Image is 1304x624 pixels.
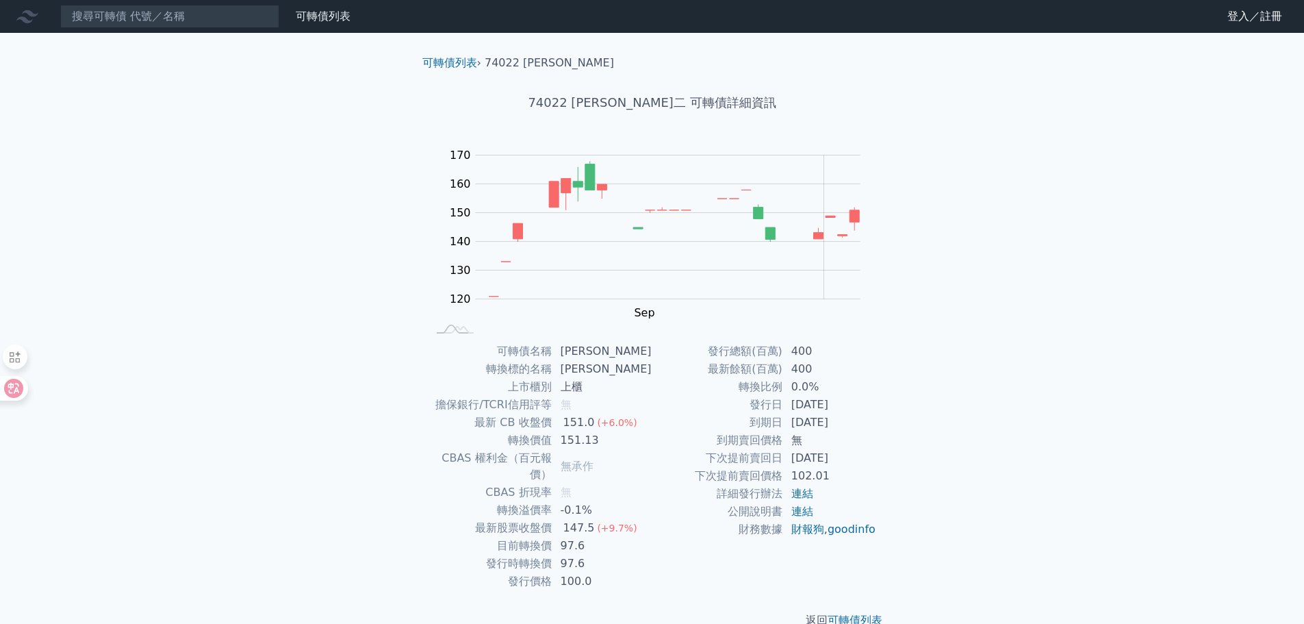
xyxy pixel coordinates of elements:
[652,467,783,485] td: 下次提前賣回價格
[552,501,652,519] td: -0.1%
[428,449,552,484] td: CBAS 權利金（百元報價）
[561,520,598,536] div: 147.5
[791,505,813,518] a: 連結
[485,55,614,71] li: 74022 [PERSON_NAME]
[428,396,552,414] td: 擔保銀行/TCRI信用評等
[783,414,877,432] td: [DATE]
[428,360,552,378] td: 轉換標的名稱
[561,460,593,473] span: 無承作
[450,206,471,219] tspan: 150
[428,555,552,573] td: 發行時轉換價
[428,432,552,449] td: 轉換價值
[428,573,552,590] td: 發行價格
[60,5,279,28] input: 搜尋可轉債 代號／名稱
[652,414,783,432] td: 到期日
[597,523,637,534] span: (+9.7%)
[652,449,783,467] td: 下次提前賣回日
[450,264,471,277] tspan: 130
[652,432,783,449] td: 到期賣回價格
[428,414,552,432] td: 最新 CB 收盤價
[783,432,877,449] td: 無
[411,93,893,112] h1: 74022 [PERSON_NAME]二 可轉債詳細資訊
[552,432,652,449] td: 151.13
[552,537,652,555] td: 97.6
[1216,5,1293,27] a: 登入／註冊
[422,55,481,71] li: ›
[428,537,552,555] td: 目前轉換價
[783,449,877,467] td: [DATE]
[652,342,783,360] td: 發行總額(百萬)
[428,342,552,360] td: 可轉債名稱
[634,306,654,319] tspan: Sep
[552,342,652,360] td: [PERSON_NAME]
[552,360,652,378] td: [PERSON_NAME]
[552,378,652,396] td: 上櫃
[450,292,471,305] tspan: 120
[552,573,652,590] td: 100.0
[783,342,877,360] td: 400
[450,235,471,248] tspan: 140
[652,521,783,538] td: 財務數據
[443,149,881,319] g: Chart
[428,484,552,501] td: CBAS 折現率
[296,10,350,23] a: 可轉債列表
[783,378,877,396] td: 0.0%
[652,396,783,414] td: 發行日
[783,396,877,414] td: [DATE]
[450,149,471,162] tspan: 170
[428,378,552,396] td: 上市櫃別
[791,523,824,536] a: 財報狗
[561,414,598,431] div: 151.0
[652,503,783,521] td: 公開說明書
[561,486,572,499] span: 無
[450,177,471,190] tspan: 160
[791,487,813,500] a: 連結
[552,555,652,573] td: 97.6
[652,378,783,396] td: 轉換比例
[783,467,877,485] td: 102.01
[428,519,552,537] td: 最新股票收盤價
[597,417,637,428] span: (+6.0%)
[561,398,572,411] span: 無
[783,360,877,378] td: 400
[652,485,783,503] td: 詳細發行辦法
[783,521,877,538] td: ,
[422,56,477,69] a: 可轉債列表
[828,523,875,536] a: goodinfo
[652,360,783,378] td: 最新餘額(百萬)
[428,501,552,519] td: 轉換溢價率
